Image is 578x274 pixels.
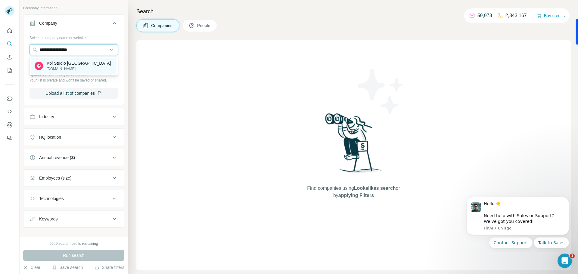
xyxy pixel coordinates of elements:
[5,106,14,117] button: Use Surfe API
[39,175,71,181] div: Employees (size)
[505,12,527,19] p: 2,343,167
[52,264,83,270] button: Save search
[458,192,578,252] iframe: Intercom notifications message
[47,60,111,66] p: Koi Studio [GEOGRAPHIC_DATA]
[5,119,14,130] button: Dashboard
[5,133,14,143] button: Feedback
[570,254,575,258] span: 1
[30,33,118,41] div: Select a company name or website
[23,16,124,33] button: Company
[197,23,211,29] span: People
[23,109,124,124] button: Industry
[30,78,118,83] p: Your list is private and won't be saved or shared.
[39,155,75,161] div: Annual revenue ($)
[5,25,14,36] button: Quick start
[30,88,118,99] button: Upload a list of companies
[39,195,64,202] div: Technologies
[23,5,124,11] p: Company information
[23,264,40,270] button: Clear
[338,193,374,198] span: applying Filters
[39,20,57,26] div: Company
[354,64,408,119] img: Surfe Illustration - Stars
[95,264,124,270] button: Share filters
[136,7,571,16] h4: Search
[558,254,572,268] iframe: Intercom live chat
[354,186,396,191] span: Lookalikes search
[5,93,14,104] button: Use Surfe on LinkedIn
[151,23,173,29] span: Companies
[477,12,492,19] p: 59,973
[39,216,57,222] div: Keywords
[23,212,124,226] button: Keywords
[23,150,124,165] button: Annual revenue ($)
[537,11,565,20] button: Buy credits
[322,112,385,179] img: Surfe Illustration - Woman searching with binoculars
[47,66,111,72] p: [DOMAIN_NAME]
[23,130,124,144] button: HQ location
[35,62,43,70] img: Koi Studio Miami
[305,185,402,199] span: Find companies using or by
[50,241,98,246] div: 9659 search results remaining
[23,171,124,185] button: Employees (size)
[23,191,124,206] button: Technologies
[39,114,54,120] div: Industry
[5,38,14,49] button: Search
[5,52,14,63] button: Enrich CSV
[5,65,14,76] button: My lists
[39,134,61,140] div: HQ location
